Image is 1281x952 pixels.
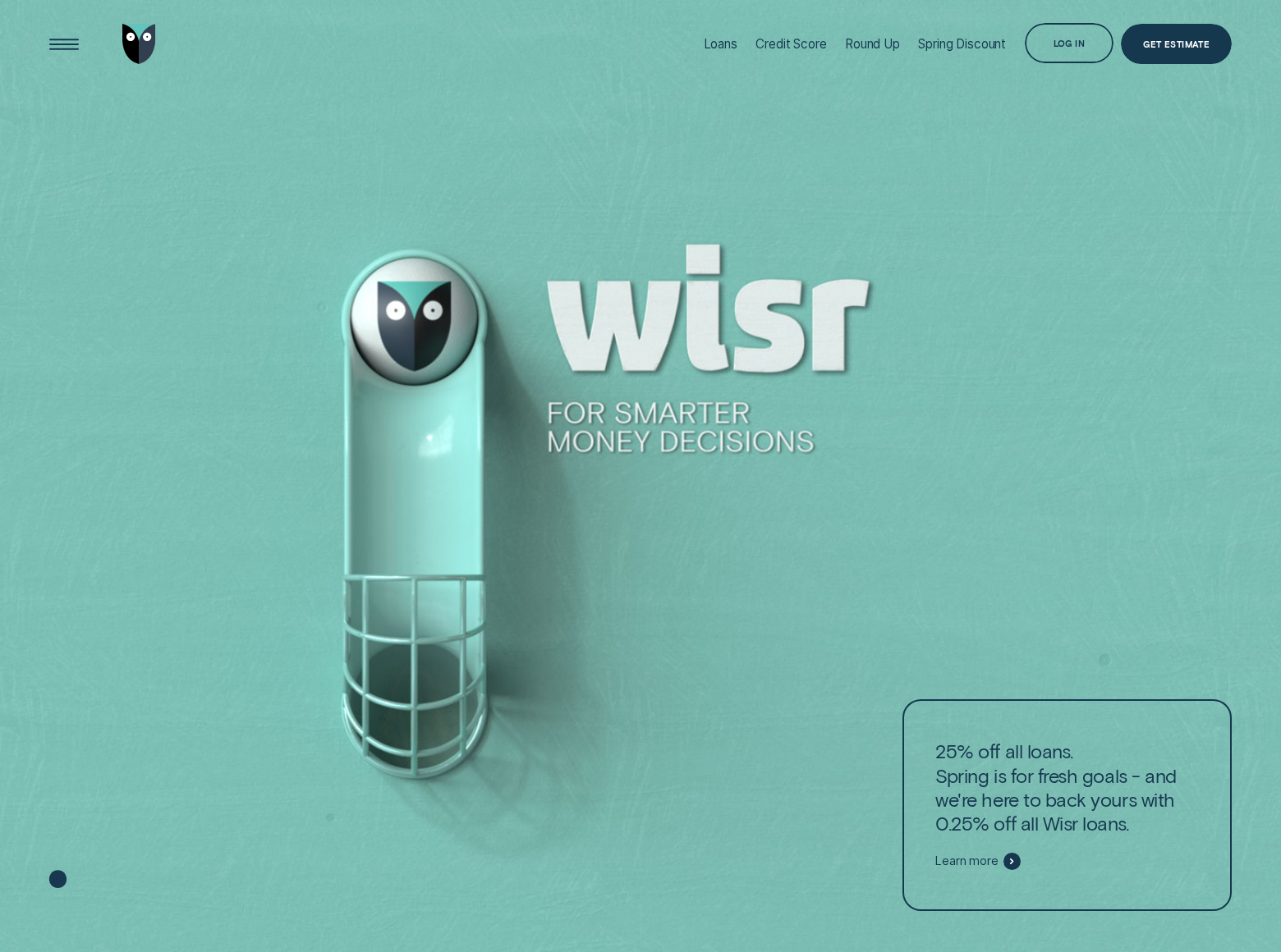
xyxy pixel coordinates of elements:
[704,36,737,52] div: Loans
[845,36,900,52] div: Round Up
[755,36,826,52] div: Credit Score
[1025,23,1113,63] button: Log in
[1121,24,1232,64] a: Get Estimate
[44,24,84,64] button: Open Menu
[918,36,1006,52] div: Spring Discount
[122,24,156,64] img: Wisr
[935,854,999,868] span: Learn more
[935,739,1198,835] p: 25% off all loans. Spring is for fresh goals - and we're here to back yours with 0.25% off all Wi...
[902,699,1233,911] a: 25% off all loans.Spring is for fresh goals - and we're here to back yours with 0.25% off all Wis...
